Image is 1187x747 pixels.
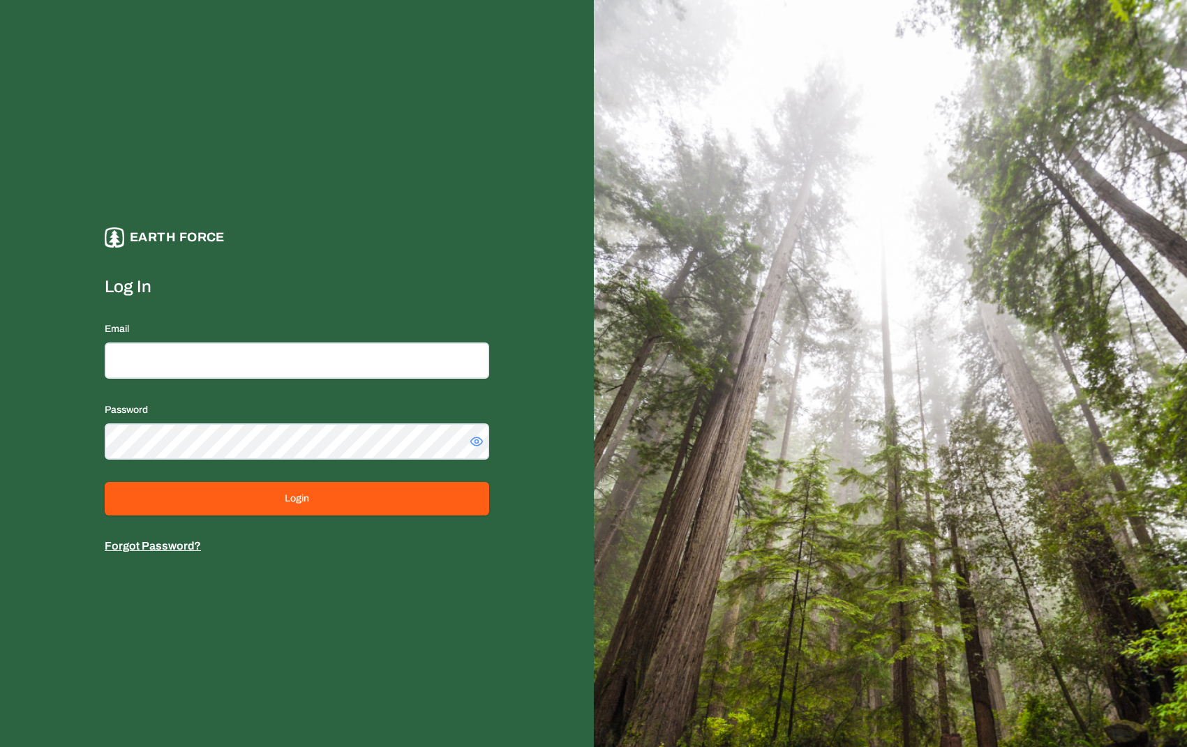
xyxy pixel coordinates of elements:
[105,227,124,248] img: earthforce-logo-white-uG4MPadI.svg
[105,324,129,334] label: Email
[105,276,489,298] label: Log In
[105,405,148,415] label: Password
[105,482,489,515] button: Login
[130,227,225,248] p: Earth force
[105,538,489,554] p: Forgot Password?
